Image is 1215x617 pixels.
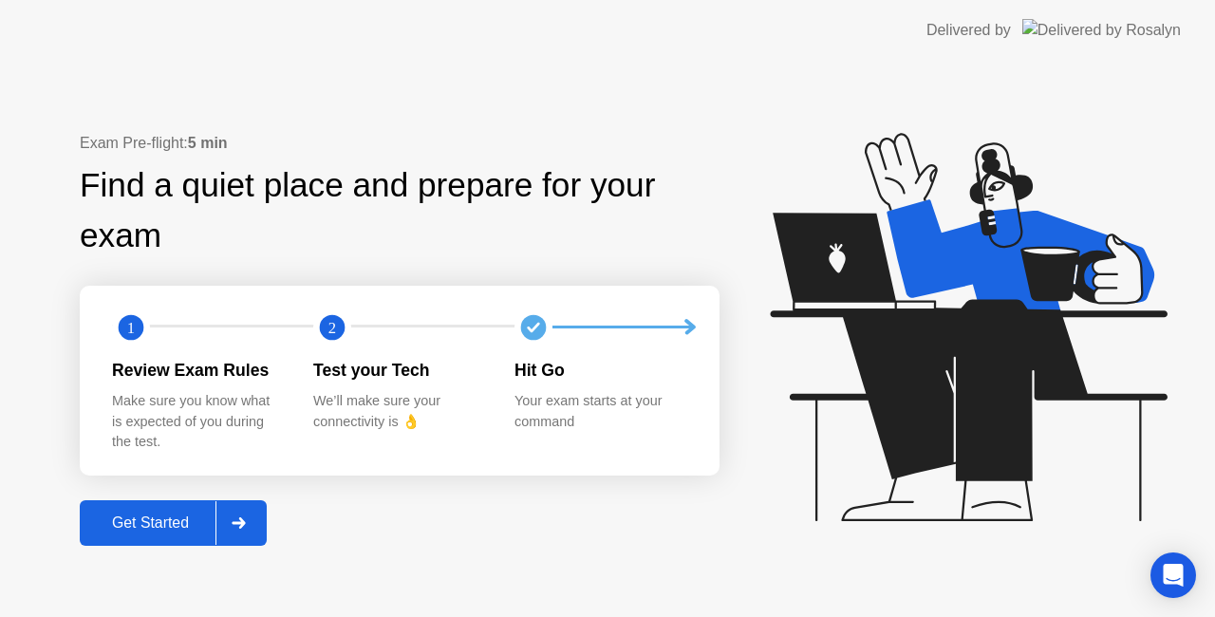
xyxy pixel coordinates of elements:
[926,19,1011,42] div: Delivered by
[80,500,267,546] button: Get Started
[328,318,336,336] text: 2
[112,358,283,383] div: Review Exam Rules
[514,391,685,432] div: Your exam starts at your command
[514,358,685,383] div: Hit Go
[85,514,215,532] div: Get Started
[112,391,283,453] div: Make sure you know what is expected of you during the test.
[127,318,135,336] text: 1
[1150,552,1196,598] div: Open Intercom Messenger
[188,135,228,151] b: 5 min
[313,358,484,383] div: Test your Tech
[80,132,720,155] div: Exam Pre-flight:
[1022,19,1181,41] img: Delivered by Rosalyn
[313,391,484,432] div: We’ll make sure your connectivity is 👌
[80,160,720,261] div: Find a quiet place and prepare for your exam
